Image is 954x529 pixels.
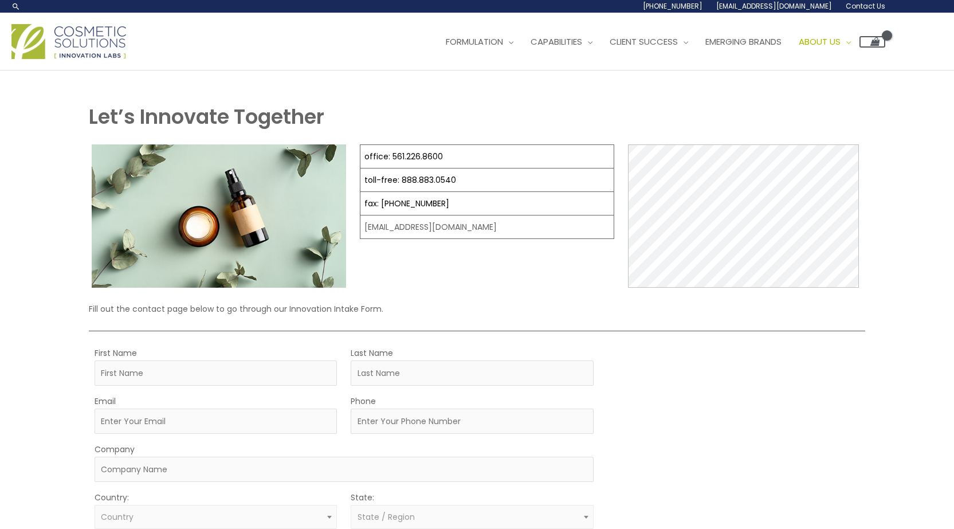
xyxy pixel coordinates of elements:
span: Formulation [446,36,503,48]
span: About Us [799,36,841,48]
a: Search icon link [11,2,21,11]
a: View Shopping Cart, empty [859,36,885,48]
img: Contact page image for private label skincare manufacturer Cosmetic solutions shows a skin care b... [92,144,346,288]
label: Last Name [351,346,393,360]
span: State / Region [358,511,415,523]
a: toll-free: 888.883.0540 [364,174,456,186]
p: Fill out the contact page below to go through our Innovation Intake Form. [89,301,865,316]
span: Country [101,511,134,523]
input: Enter Your Phone Number [351,409,593,434]
a: Emerging Brands [697,25,790,59]
a: Capabilities [522,25,601,59]
label: First Name [95,346,137,360]
a: office: 561.226.8600 [364,151,443,162]
label: Phone [351,394,376,409]
label: Country: [95,490,129,505]
span: [EMAIL_ADDRESS][DOMAIN_NAME] [716,1,832,11]
img: Cosmetic Solutions Logo [11,24,126,59]
a: Client Success [601,25,697,59]
span: Capabilities [531,36,582,48]
a: fax: [PHONE_NUMBER] [364,198,449,209]
a: About Us [790,25,859,59]
label: Company [95,442,135,457]
nav: Site Navigation [429,25,885,59]
input: First Name [95,360,337,386]
td: [EMAIL_ADDRESS][DOMAIN_NAME] [360,215,614,239]
span: Emerging Brands [705,36,782,48]
span: Client Success [610,36,678,48]
a: Formulation [437,25,522,59]
label: Email [95,394,116,409]
input: Last Name [351,360,593,386]
input: Company Name [95,457,594,482]
input: Enter Your Email [95,409,337,434]
label: State: [351,490,374,505]
strong: Let’s Innovate Together [89,103,324,131]
span: [PHONE_NUMBER] [643,1,702,11]
span: Contact Us [846,1,885,11]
